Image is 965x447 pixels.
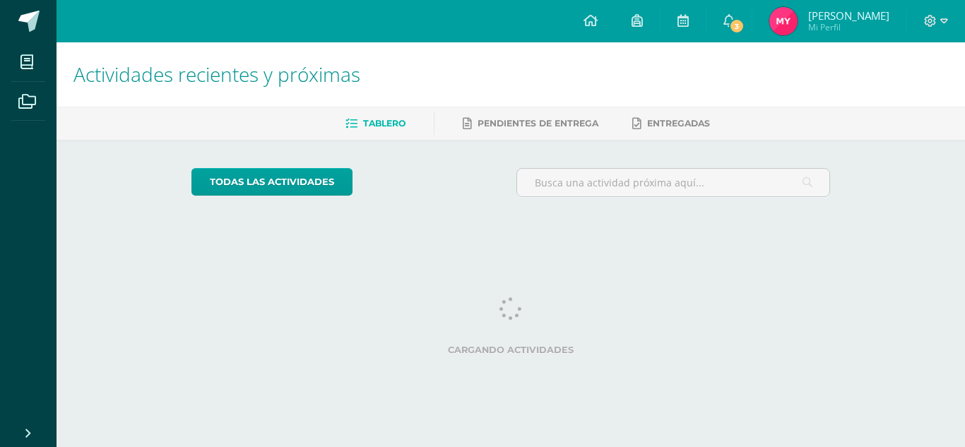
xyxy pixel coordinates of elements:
[632,112,710,135] a: Entregadas
[517,169,830,196] input: Busca una actividad próxima aquí...
[808,8,889,23] span: [PERSON_NAME]
[463,112,598,135] a: Pendientes de entrega
[808,21,889,33] span: Mi Perfil
[191,168,353,196] a: todas las Actividades
[769,7,798,35] img: f9abb0ae9418971445c6ba7d63445e70.png
[647,118,710,129] span: Entregadas
[345,112,405,135] a: Tablero
[729,18,745,34] span: 3
[73,61,360,88] span: Actividades recientes y próximas
[191,345,831,355] label: Cargando actividades
[478,118,598,129] span: Pendientes de entrega
[363,118,405,129] span: Tablero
